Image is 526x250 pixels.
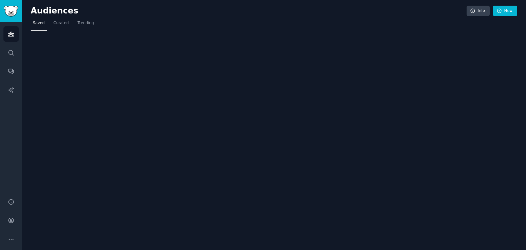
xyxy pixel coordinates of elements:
a: Curated [51,18,71,31]
a: New [493,6,517,16]
a: Saved [31,18,47,31]
span: Trending [78,20,94,26]
img: GummySearch logo [4,6,18,17]
h2: Audiences [31,6,467,16]
span: Saved [33,20,45,26]
span: Curated [53,20,69,26]
a: Trending [75,18,96,31]
a: Info [467,6,490,16]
